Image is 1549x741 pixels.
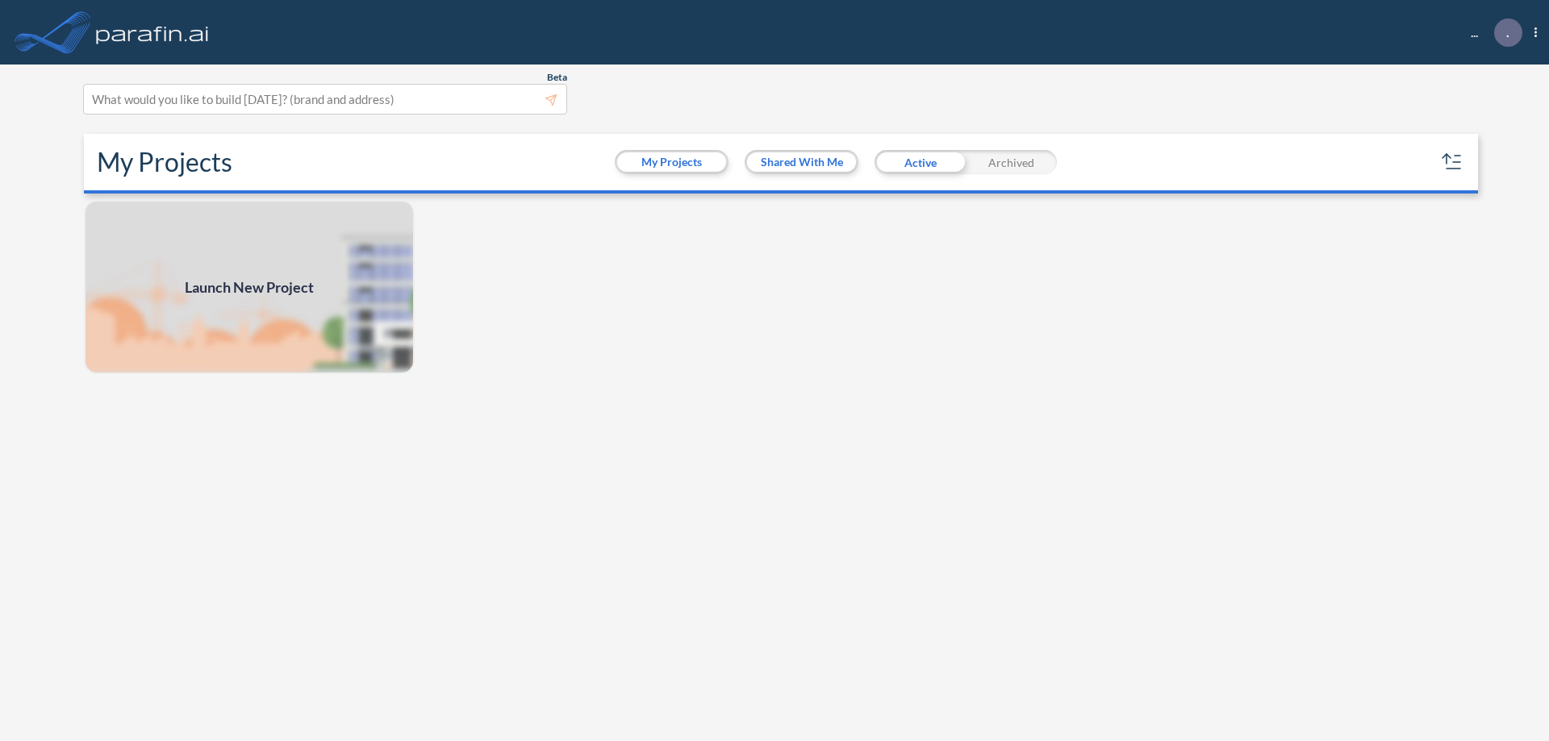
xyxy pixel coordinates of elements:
[747,152,856,172] button: Shared With Me
[1506,25,1509,40] p: .
[84,200,415,374] a: Launch New Project
[93,16,212,48] img: logo
[185,277,314,298] span: Launch New Project
[84,200,415,374] img: add
[1439,149,1465,175] button: sort
[547,71,567,84] span: Beta
[617,152,726,172] button: My Projects
[966,150,1057,174] div: Archived
[1447,19,1537,47] div: ...
[875,150,966,174] div: Active
[97,147,232,177] h2: My Projects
